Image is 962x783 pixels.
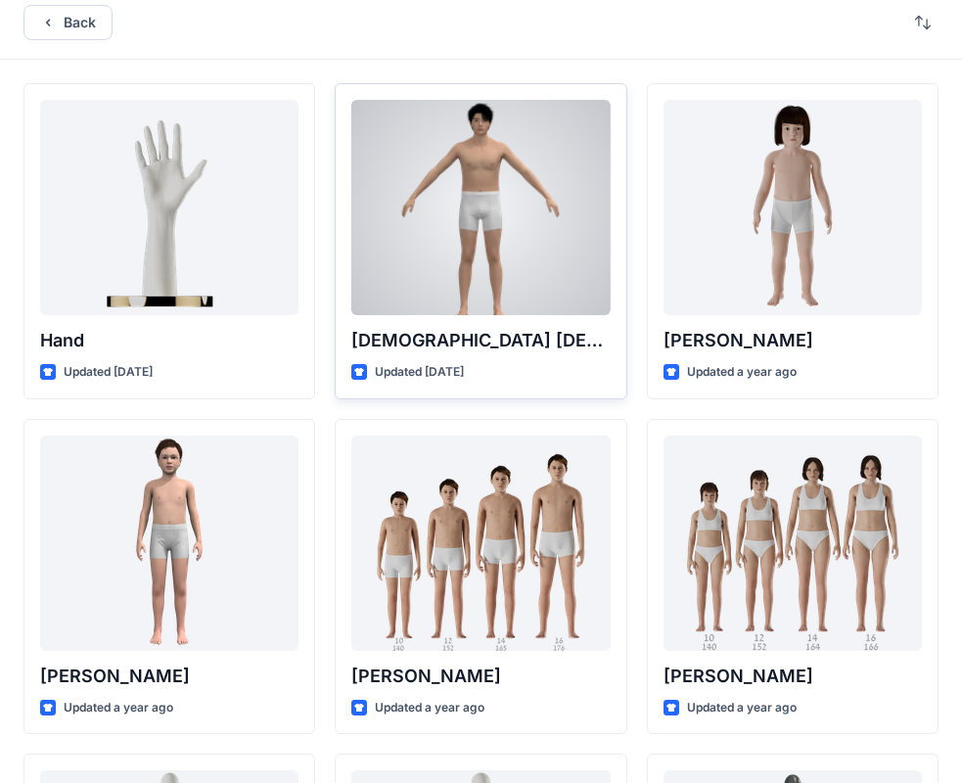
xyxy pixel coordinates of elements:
[687,362,797,383] p: Updated a year ago
[664,100,922,315] a: Charlie
[64,362,153,383] p: Updated [DATE]
[664,663,922,690] p: [PERSON_NAME]
[351,663,610,690] p: [PERSON_NAME]
[687,698,797,718] p: Updated a year ago
[351,327,610,354] p: [DEMOGRAPHIC_DATA] [DEMOGRAPHIC_DATA]
[664,436,922,651] a: Brenda
[375,698,484,718] p: Updated a year ago
[40,436,298,651] a: Emil
[40,663,298,690] p: [PERSON_NAME]
[64,698,173,718] p: Updated a year ago
[375,362,464,383] p: Updated [DATE]
[664,327,922,354] p: [PERSON_NAME]
[351,100,610,315] a: Male Asian
[40,100,298,315] a: Hand
[351,436,610,651] a: Brandon
[40,327,298,354] p: Hand
[23,5,113,40] button: Back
